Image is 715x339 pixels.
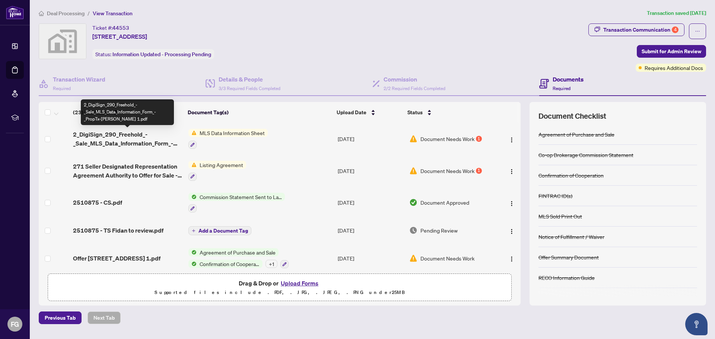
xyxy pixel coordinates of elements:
button: Status IconAgreement of Purchase and SaleStatus IconConfirmation of Cooperation+1 [188,248,289,268]
button: Add a Document Tag [188,226,251,235]
article: Transaction saved [DATE] [647,9,706,17]
span: View Transaction [93,10,133,17]
img: Logo [509,228,515,234]
span: Offer [STREET_ADDRESS] 1.pdf [73,254,161,263]
img: Logo [509,137,515,143]
div: Confirmation of Cooperation [538,171,604,179]
button: Upload Forms [279,278,321,288]
span: Document Approved [420,198,469,207]
span: Agreement of Purchase and Sale [197,248,279,256]
td: [DATE] [335,187,406,219]
img: Status Icon [188,193,197,201]
img: Status Icon [188,161,197,169]
span: 271 Seller Designated Representation Agreement Authority to Offer for Sale - PropTx-OREA_[DATE] 1... [73,162,182,180]
span: home [39,11,44,16]
span: Upload Date [337,108,366,116]
img: Status Icon [188,260,197,268]
div: MLS Sold Print Out [538,212,582,220]
button: Submit for Admin Review [637,45,706,58]
span: 2_DigiSign_290_Freehold_-_Sale_MLS_Data_Information_Form_-_PropTx-[PERSON_NAME] 1.pdf [73,130,182,148]
button: Add a Document Tag [188,226,251,235]
button: Logo [506,165,518,177]
h4: Documents [553,75,584,84]
span: 44553 [112,25,129,31]
span: Requires Additional Docs [645,64,703,72]
div: + 1 [266,260,277,268]
span: 2/2 Required Fields Completed [384,86,445,91]
h4: Details & People [219,75,280,84]
button: Transaction Communication4 [588,23,684,36]
span: 2510875 - TS Fidan to review.pdf [73,226,163,235]
span: ellipsis [695,29,700,34]
span: Required [53,86,71,91]
img: logo [6,6,24,19]
span: Document Needs Work [420,135,474,143]
div: Transaction Communication [603,24,679,36]
img: Status Icon [188,129,197,137]
span: Previous Tab [45,312,76,324]
p: Supported files include .PDF, .JPG, .JPEG, .PNG under 25 MB [53,288,507,297]
div: Status: [92,49,214,59]
div: Notice of Fulfillment / Waiver [538,233,604,241]
span: Submit for Admin Review [642,45,701,57]
span: 3/3 Required Fields Completed [219,86,280,91]
button: Status IconListing Agreement [188,161,246,181]
span: Required [553,86,571,91]
span: Information Updated - Processing Pending [112,51,211,58]
span: plus [192,229,196,233]
div: 1 [476,168,482,174]
span: Document Needs Work [420,167,474,175]
button: Open asap [685,313,708,335]
span: Drag & Drop orUpload FormsSupported files include .PDF, .JPG, .JPEG, .PNG under25MB [48,274,511,301]
span: MLS Data Information Sheet [197,129,268,137]
span: [STREET_ADDRESS] [92,32,147,41]
span: (23) File Name [73,108,109,116]
span: Deal Processing [47,10,85,17]
span: Add a Document Tag [198,228,248,233]
th: Status [404,102,493,123]
span: Commission Statement Sent to Lawyer [197,193,285,201]
span: 2510875 - CS.pdf [73,198,122,207]
div: 4 [672,26,679,33]
h4: Commission [384,75,445,84]
img: Document Status [409,226,417,234]
div: Offer Summary Document [538,253,599,261]
button: Logo [506,252,518,264]
img: Document Status [409,167,417,175]
button: Logo [506,196,518,208]
span: Document Checklist [538,111,606,121]
td: [DATE] [335,155,406,187]
img: Logo [509,201,515,207]
td: [DATE] [335,242,406,274]
div: 1 [476,136,482,142]
img: Logo [509,256,515,262]
div: FINTRAC ID(s) [538,192,572,200]
span: Listing Agreement [197,161,246,169]
button: Previous Tab [39,311,82,324]
img: Document Status [409,198,417,207]
span: Document Needs Work [420,254,474,262]
span: Drag & Drop or [239,278,321,288]
div: RECO Information Guide [538,274,595,282]
button: Status IconMLS Data Information Sheet [188,129,268,149]
h4: Transaction Wizard [53,75,105,84]
img: Status Icon [188,248,197,256]
img: Logo [509,169,515,175]
td: [DATE] [335,218,406,242]
th: Upload Date [334,102,405,123]
button: Logo [506,133,518,145]
button: Logo [506,224,518,236]
span: FG [11,319,19,329]
img: Document Status [409,254,417,262]
div: 2_DigiSign_290_Freehold_-_Sale_MLS_Data_Information_Form_-_PropTx-[PERSON_NAME] 1.pdf [81,99,174,125]
span: Confirmation of Cooperation [197,260,263,268]
div: Ticket #: [92,23,129,32]
span: Pending Review [420,226,458,234]
img: Document Status [409,135,417,143]
td: [DATE] [335,123,406,155]
div: Agreement of Purchase and Sale [538,130,614,138]
div: Co-op Brokerage Commission Statement [538,151,633,159]
img: svg%3e [39,24,86,59]
span: Status [407,108,423,116]
button: Next Tab [88,311,121,324]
